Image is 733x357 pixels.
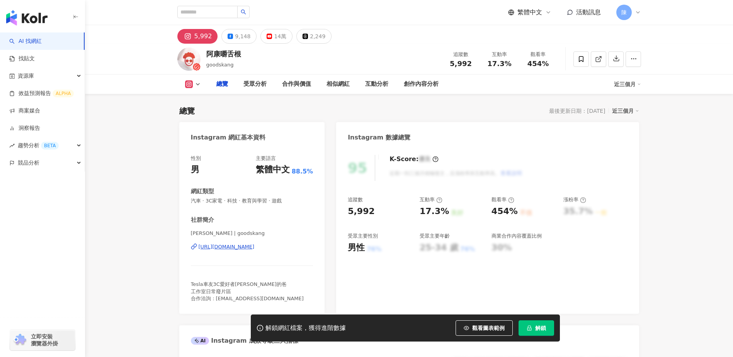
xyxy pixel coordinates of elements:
div: 總覽 [216,80,228,89]
span: 繁體中文 [517,8,542,17]
span: 競品分析 [18,154,39,172]
div: 互動率 [420,196,442,203]
img: logo [6,10,48,25]
div: 觀看率 [524,51,553,58]
div: 受眾主要年齡 [420,233,450,240]
div: 2,249 [310,31,325,42]
div: 5,992 [194,31,212,42]
span: 活動訊息 [576,8,601,16]
img: chrome extension [12,334,27,346]
div: 互動率 [485,51,514,58]
div: 近三個月 [612,106,639,116]
a: searchAI 找網紅 [9,37,42,45]
a: 商案媒合 [9,107,40,115]
a: 洞察報告 [9,124,40,132]
div: 網紅類型 [191,187,214,195]
div: 男性 [348,242,365,254]
span: 5,992 [450,59,472,68]
div: 合作與價值 [282,80,311,89]
span: Tesla車友3C愛好者[PERSON_NAME]的爸 工作室日常廢片區 合作洽詢：[EMAIL_ADDRESS][DOMAIN_NAME] [191,281,304,301]
div: 男 [191,164,199,176]
span: 解鎖 [535,325,546,331]
div: 17.3% [420,206,449,218]
span: search [241,9,246,15]
div: 互動分析 [365,80,388,89]
button: 9,148 [221,29,257,44]
span: 趨勢分析 [18,137,59,154]
div: 觀看率 [492,196,514,203]
a: [URL][DOMAIN_NAME] [191,243,313,250]
div: 社群簡介 [191,216,214,224]
button: 解鎖 [519,320,554,336]
span: 88.5% [292,167,313,176]
span: 454% [527,60,549,68]
span: 觀看圖表範例 [472,325,505,331]
div: 454% [492,206,518,218]
div: Instagram 數據總覽 [348,133,410,142]
div: 近三個月 [614,78,641,90]
div: 繁體中文 [256,164,290,176]
button: 5,992 [177,29,218,44]
div: 最後更新日期：[DATE] [549,108,605,114]
div: 追蹤數 [348,196,363,203]
div: 創作內容分析 [404,80,439,89]
a: chrome extension立即安裝 瀏覽器外掛 [10,330,75,350]
div: 追蹤數 [446,51,476,58]
div: 阿康嚼舌根 [206,49,241,59]
button: 觀看圖表範例 [456,320,513,336]
div: 總覽 [179,105,195,116]
div: 解鎖網紅檔案，獲得進階數據 [265,324,346,332]
span: [PERSON_NAME] | goodskang [191,230,313,237]
button: 14萬 [260,29,293,44]
span: rise [9,143,15,148]
span: 立即安裝 瀏覽器外掛 [31,333,58,347]
div: 受眾分析 [243,80,267,89]
div: BETA [41,142,59,150]
a: 效益預測報告ALPHA [9,90,74,97]
div: 漲粉率 [563,196,586,203]
div: Instagram 網紅基本資料 [191,133,266,142]
div: K-Score : [389,155,439,163]
span: 資源庫 [18,67,34,85]
div: 主要語言 [256,155,276,162]
button: 2,249 [296,29,332,44]
div: [URL][DOMAIN_NAME] [199,243,255,250]
span: goodskang [206,62,234,68]
span: 汽車 · 3C家電 · 科技 · 教育與學習 · 遊戲 [191,197,313,204]
span: 陳 [621,8,627,17]
div: 5,992 [348,206,375,218]
span: 17.3% [487,60,511,68]
div: 性別 [191,155,201,162]
img: KOL Avatar [177,48,201,71]
div: 9,148 [235,31,250,42]
div: 相似網紅 [327,80,350,89]
div: 商業合作內容覆蓋比例 [492,233,542,240]
a: 找貼文 [9,55,35,63]
span: lock [527,325,532,331]
div: 14萬 [274,31,286,42]
div: 受眾主要性別 [348,233,378,240]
